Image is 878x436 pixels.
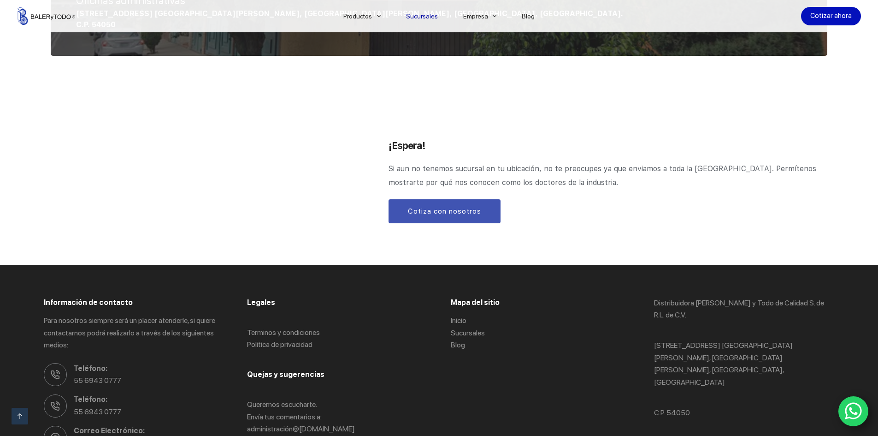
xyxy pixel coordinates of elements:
[247,298,275,307] span: Legales
[654,297,834,322] p: Distribuidora [PERSON_NAME] y Todo de Calidad S. de R.L. de C.V.
[389,140,425,151] span: ¡Espera!
[838,396,869,427] a: WhatsApp
[389,164,819,187] span: Si aun no tenemos sucursal en tu ubicación, no te preocupes ya que enviamos a toda la [GEOGRAPHIC...
[44,315,224,351] p: Para nosotros siempre será un placer atenderle, si quiere contactarnos podrá realizarlo a través ...
[44,297,224,308] h3: Información de contacto
[451,297,631,308] h3: Mapa del sitio
[247,399,427,435] p: Queremos escucharte. Envía tus comentarios a: administració n@[DOMAIN_NAME]
[654,407,834,419] p: C.P. 54050
[451,316,466,325] a: Inicio
[801,7,861,25] a: Cotizar ahora
[408,206,481,217] span: Cotiza con nosotros
[247,328,320,337] a: Terminos y condiciones
[451,340,465,349] a: Blog
[247,340,312,349] a: Politica de privacidad
[18,7,75,25] img: Balerytodo
[74,363,224,375] span: Teléfono:
[74,394,224,406] span: Teléfono:
[451,328,485,337] a: Sucursales
[389,199,501,223] a: Cotiza con nosotros
[74,407,121,416] a: 55 6943 0777
[74,376,121,385] a: 55 6943 0777
[247,370,324,379] span: Quejas y sugerencias
[12,408,28,424] a: Ir arriba
[654,340,834,388] p: [STREET_ADDRESS] [GEOGRAPHIC_DATA][PERSON_NAME], [GEOGRAPHIC_DATA][PERSON_NAME], [GEOGRAPHIC_DATA...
